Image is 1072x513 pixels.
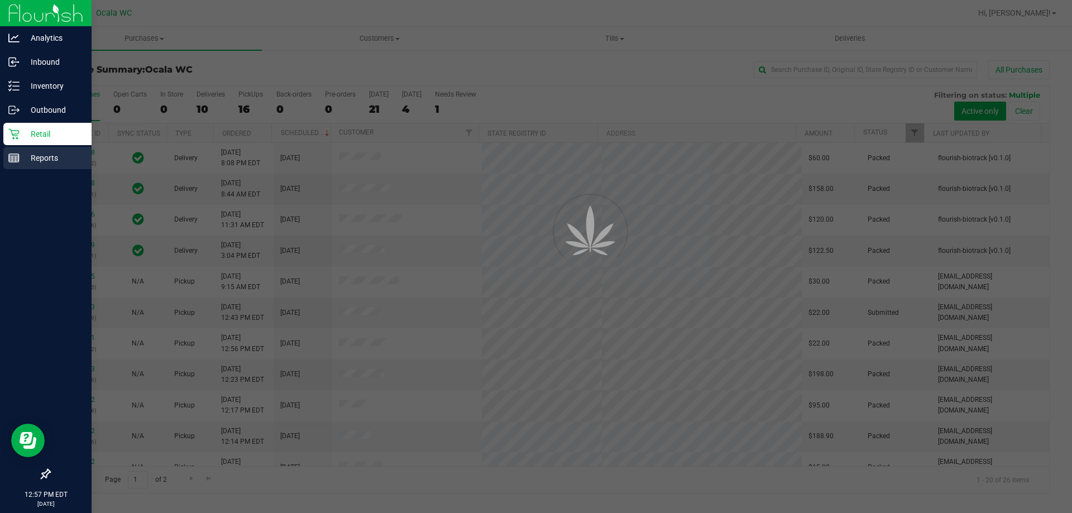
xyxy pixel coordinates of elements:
[20,127,87,141] p: Retail
[20,103,87,117] p: Outbound
[5,490,87,500] p: 12:57 PM EDT
[20,151,87,165] p: Reports
[8,32,20,44] inline-svg: Analytics
[20,55,87,69] p: Inbound
[20,79,87,93] p: Inventory
[8,152,20,164] inline-svg: Reports
[11,424,45,457] iframe: Resource center
[20,31,87,45] p: Analytics
[5,500,87,508] p: [DATE]
[8,128,20,140] inline-svg: Retail
[8,80,20,92] inline-svg: Inventory
[8,104,20,116] inline-svg: Outbound
[8,56,20,68] inline-svg: Inbound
